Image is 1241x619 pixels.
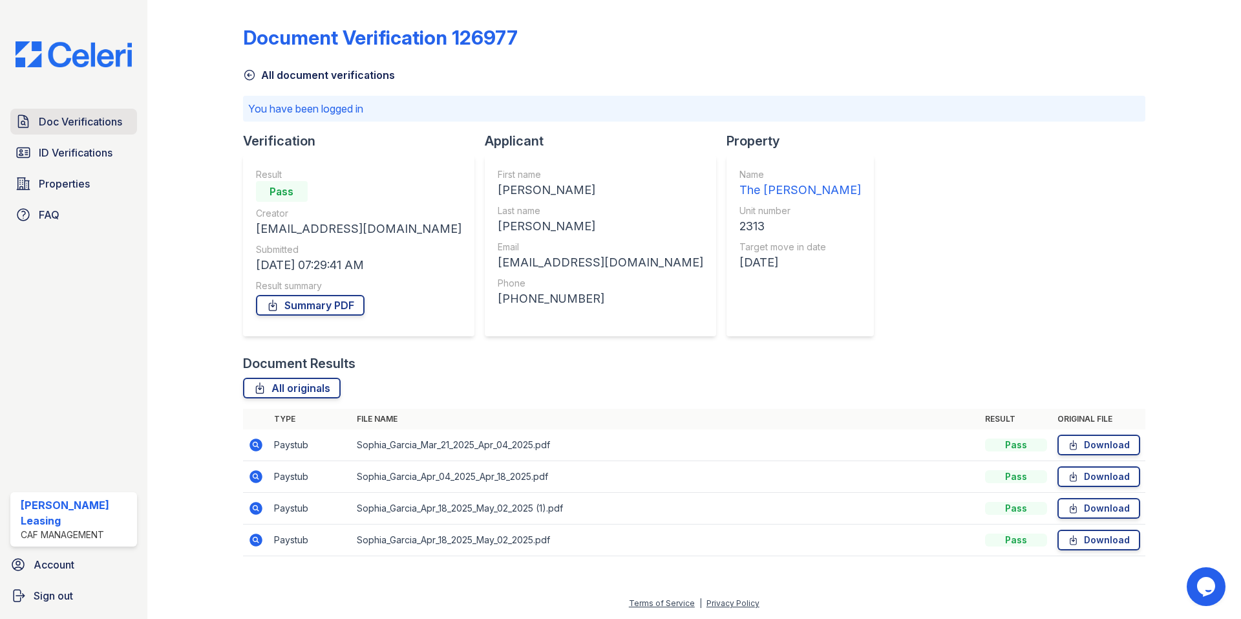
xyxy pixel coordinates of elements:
iframe: chat widget [1187,567,1228,606]
div: CAF Management [21,528,132,541]
td: Sophia_Garcia_Apr_04_2025_Apr_18_2025.pdf [352,461,980,493]
a: Privacy Policy [706,598,759,608]
a: Download [1057,498,1140,519]
div: The [PERSON_NAME] [739,181,861,199]
a: Account [5,552,142,578]
div: Last name [498,204,703,217]
a: Download [1057,530,1140,550]
span: Properties [39,176,90,191]
div: [PERSON_NAME] [498,217,703,235]
div: Result summary [256,279,461,292]
div: Pass [985,439,1047,451]
div: 2313 [739,217,861,235]
div: [EMAIL_ADDRESS][DOMAIN_NAME] [256,220,461,238]
div: Submitted [256,243,461,256]
div: Pass [985,502,1047,515]
div: Verification [243,132,485,150]
div: Document Results [243,354,355,373]
a: All originals [243,378,341,398]
th: Result [980,409,1052,429]
div: Result [256,168,461,181]
td: Paystub [269,461,352,493]
span: Sign out [34,588,73,603]
a: Summary PDF [256,295,365,316]
div: Document Verification 126977 [243,26,518,49]
span: Doc Verifications [39,114,122,129]
div: Name [739,168,861,181]
div: Pass [256,181,308,202]
div: Unit number [739,204,861,217]
div: [DATE] 07:29:41 AM [256,256,461,274]
th: Original file [1052,409,1145,429]
span: Account [34,557,74,572]
a: Download [1057,435,1140,455]
div: First name [498,168,703,181]
a: Doc Verifications [10,109,137,135]
div: Email [498,241,703,254]
td: Paystub [269,493,352,525]
a: Download [1057,466,1140,487]
span: FAQ [39,207,59,223]
div: [PERSON_NAME] [498,181,703,199]
div: Creator [256,207,461,220]
div: [DATE] [739,254,861,272]
a: All document verifications [243,67,395,83]
div: [EMAIL_ADDRESS][DOMAIN_NAME] [498,254,703,272]
td: Sophia_Garcia_Mar_21_2025_Apr_04_2025.pdf [352,429,980,461]
a: Sign out [5,583,142,609]
td: Paystub [269,429,352,461]
div: Property [727,132,884,150]
div: [PERSON_NAME] Leasing [21,497,132,528]
th: Type [269,409,352,429]
a: ID Verifications [10,140,137,166]
p: You have been logged in [248,101,1140,116]
a: FAQ [10,202,137,228]
a: Name The [PERSON_NAME] [739,168,861,199]
td: Sophia_Garcia_Apr_18_2025_May_02_2025 (1).pdf [352,493,980,525]
div: | [699,598,702,608]
span: ID Verifications [39,145,112,160]
div: Pass [985,470,1047,483]
img: CE_Logo_Blue-a8612792a0a2168367f1c8372b55b34899dd931a85d93a1a3d3e32e68fde9ad4.png [5,41,142,67]
th: File name [352,409,980,429]
td: Paystub [269,525,352,556]
a: Terms of Service [629,598,695,608]
td: Sophia_Garcia_Apr_18_2025_May_02_2025.pdf [352,525,980,556]
a: Properties [10,171,137,197]
div: Target move in date [739,241,861,254]
div: [PHONE_NUMBER] [498,290,703,308]
div: Phone [498,277,703,290]
div: Applicant [485,132,727,150]
div: Pass [985,534,1047,547]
